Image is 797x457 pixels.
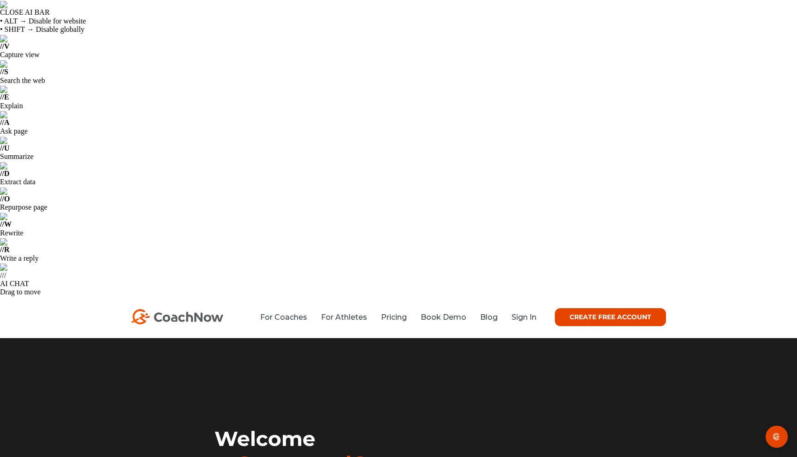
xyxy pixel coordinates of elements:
div: Open Intercom Messenger [766,426,788,448]
a: For Athletes [321,313,367,322]
a: Book Demo [421,313,466,322]
a: Pricing [381,313,407,322]
img: CoachNow Logo [131,309,223,324]
a: Sign In [512,313,536,322]
a: Blog [480,313,498,322]
a: For Coaches [260,313,307,322]
a: CREATE FREE ACCOUNT [555,308,666,327]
